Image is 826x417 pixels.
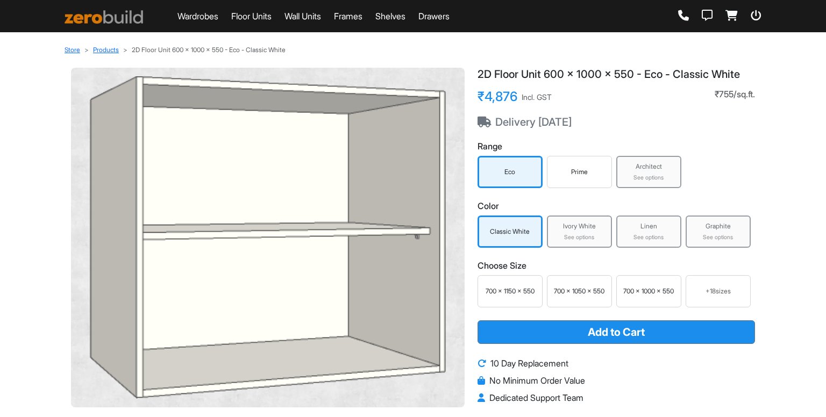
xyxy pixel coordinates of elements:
a: Wall Units [284,10,321,23]
div: + 18 sizes [690,286,746,296]
li: 2D Floor Unit 600 x 1000 x 550 - Eco - Classic White [119,45,286,55]
div: Graphite [689,221,747,231]
div: Architect [619,162,678,171]
nav: breadcrumb [65,45,761,55]
a: Drawers [418,10,450,23]
a: Store [65,46,80,54]
a: Shelves [375,10,405,23]
div: See options [619,174,678,182]
a: Wardrobes [177,10,218,23]
span: ₹755/sq.ft. [715,89,755,99]
li: 10 Day Replacement [478,357,755,370]
button: Add to Cart [478,320,755,344]
span: Incl. GST [522,91,552,103]
li: Dedicated Support Team [478,391,755,404]
div: See options [619,233,678,242]
div: See options [550,233,609,242]
div: 700 x 1000 x 550 [619,286,679,296]
img: ZeroBuild logo [65,10,143,24]
a: Frames [334,10,362,23]
div: Eco [481,167,539,177]
span: Delivery [DATE] [478,116,572,128]
div: Prime [550,167,609,177]
div: Ivory White [550,221,609,231]
div: See options [689,233,747,242]
a: Products [93,46,119,54]
a: Logout [751,10,761,22]
a: Floor Units [231,10,272,23]
span: ₹4,876 [478,89,517,105]
h3: Range [478,141,755,152]
div: Linen [619,221,678,231]
h3: Color [478,201,755,211]
h3: Choose Size [478,261,755,271]
div: 700 x 1050 x 550 [550,286,609,296]
h1: 2D Floor Unit 600 x 1000 x 550 - Eco - Classic White [478,68,755,81]
li: No Minimum Order Value [478,374,755,387]
img: 2D Floor Unit 600 x 1000 x 550 - Eco - Classic White [80,76,456,399]
div: Classic White [481,227,539,236]
div: 700 x 1150 x 550 [480,286,540,296]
